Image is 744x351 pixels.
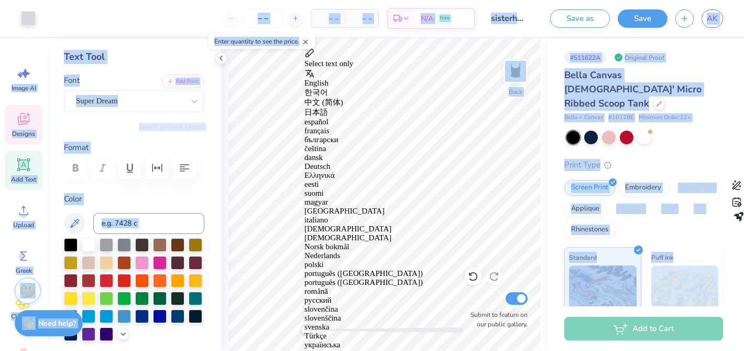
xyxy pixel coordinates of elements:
[304,260,423,269] div: polski
[304,126,423,135] div: français
[550,9,610,28] button: Save as
[304,323,423,332] div: svenska
[304,216,423,225] div: italiano
[304,144,423,153] div: čeština
[93,213,204,234] input: e.g. 7428 c
[64,75,80,87] label: Font
[64,193,204,205] label: Color
[64,142,204,154] label: Format
[304,207,423,216] div: [GEOGRAPHIC_DATA]
[304,251,423,260] div: Nederlands
[671,180,722,196] div: Digital Print
[304,153,423,162] div: dansk
[654,201,684,217] div: Vinyl
[304,314,423,323] div: slovenščina
[209,34,315,49] div: Enter quantity to see the price.
[702,9,723,28] a: AK
[304,278,423,287] div: português ([GEOGRAPHIC_DATA])
[12,84,36,92] span: Image AI
[618,180,668,196] div: Embroidery
[564,180,615,196] div: Screen Print
[304,108,423,118] div: 日本語
[304,225,423,233] div: [DEMOGRAPHIC_DATA]
[421,13,433,24] span: N/A
[564,51,606,64] div: # 511622A
[304,233,423,242] div: [DEMOGRAPHIC_DATA]
[38,318,76,328] strong: Need help?
[304,98,423,108] div: 中文 (简体)
[483,8,534,29] input: Untitled Design
[651,252,673,263] span: Puff Ink
[304,162,423,171] div: Deutsch
[304,269,423,278] div: português ([GEOGRAPHIC_DATA])
[161,75,204,88] button: Add Font
[304,59,423,68] div: Select text only
[609,201,651,217] div: Transfers
[304,287,423,296] div: română
[465,310,528,329] label: Submit to feature on our public gallery.
[651,265,719,318] img: Puff Ink
[304,198,423,207] div: magyar
[569,252,597,263] span: Standard
[304,79,423,88] div: English
[707,13,718,25] span: AK
[16,267,32,275] span: Greek
[304,296,423,305] div: русский
[639,113,691,122] span: Minimum Order: 12 +
[243,9,283,28] input: – –
[564,222,615,238] div: Rhinestones
[304,88,423,98] div: 한국어
[304,332,423,341] div: Türkçe
[304,242,423,251] div: Norsk bokmål
[564,159,723,171] div: Print Type
[301,325,311,335] div: Accessibility label
[611,51,670,64] div: Original Proof
[304,118,423,126] div: español
[509,87,522,97] div: Back
[304,341,423,349] div: українська
[6,312,41,329] span: Clipart & logos
[564,69,702,110] span: Bella Canvas [DEMOGRAPHIC_DATA]' Micro Ribbed Scoop Tank
[304,135,423,144] div: български
[687,201,712,217] div: Foil
[12,130,35,138] span: Designs
[351,13,372,24] span: – –
[304,171,423,180] div: Ελληνικά
[139,123,204,131] button: Switch to Greek Letters
[11,175,36,184] span: Add Text
[64,50,204,64] div: Text Tool
[564,113,603,122] span: Bella + Canvas
[564,201,606,217] div: Applique
[608,113,633,122] span: # 1012BE
[304,305,423,314] div: slovenčina
[304,189,423,198] div: suomi
[13,221,34,229] span: Upload
[304,180,423,189] div: eesti
[569,265,637,318] img: Standard
[318,13,338,24] span: – –
[440,15,450,22] span: Free
[505,61,526,82] img: Back
[618,9,668,28] button: Save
